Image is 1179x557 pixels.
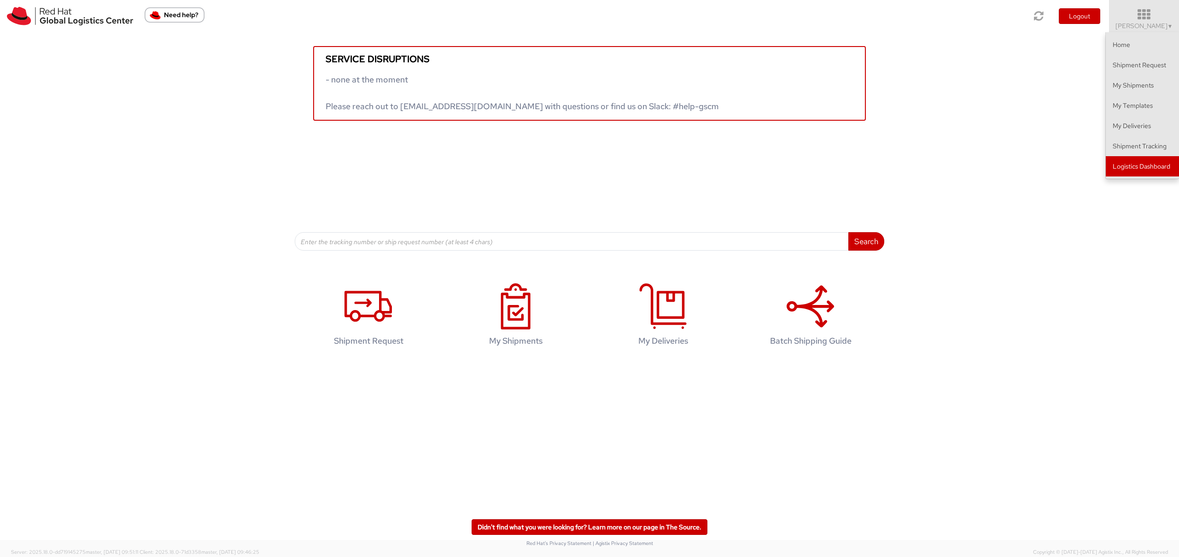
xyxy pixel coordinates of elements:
[456,336,575,346] h4: My Shipments
[1059,8,1100,24] button: Logout
[594,274,732,360] a: My Deliveries
[140,549,259,555] span: Client: 2025.18.0-71d3358
[1106,156,1179,176] a: Logistics Dashboard
[299,274,438,360] a: Shipment Request
[604,336,723,346] h4: My Deliveries
[11,549,138,555] span: Server: 2025.18.0-dd719145275
[326,74,719,111] span: - none at the moment Please reach out to [EMAIL_ADDRESS][DOMAIN_NAME] with questions or find us o...
[741,274,880,360] a: Batch Shipping Guide
[309,336,428,346] h4: Shipment Request
[751,336,870,346] h4: Batch Shipping Guide
[447,274,585,360] a: My Shipments
[326,54,853,64] h5: Service disruptions
[1106,55,1179,75] a: Shipment Request
[1106,95,1179,116] a: My Templates
[201,549,259,555] span: master, [DATE] 09:46:25
[593,540,653,546] a: | Agistix Privacy Statement
[848,232,884,251] button: Search
[1033,549,1168,556] span: Copyright © [DATE]-[DATE] Agistix Inc., All Rights Reserved
[145,7,204,23] button: Need help?
[1167,23,1173,30] span: ▼
[1115,22,1173,30] span: [PERSON_NAME]
[7,7,133,25] img: rh-logistics-00dfa346123c4ec078e1.svg
[1106,35,1179,55] a: Home
[1106,75,1179,95] a: My Shipments
[1106,116,1179,136] a: My Deliveries
[86,549,138,555] span: master, [DATE] 09:51:11
[313,46,866,121] a: Service disruptions - none at the moment Please reach out to [EMAIL_ADDRESS][DOMAIN_NAME] with qu...
[1106,136,1179,156] a: Shipment Tracking
[295,232,849,251] input: Enter the tracking number or ship request number (at least 4 chars)
[472,519,707,535] a: Didn't find what you were looking for? Learn more on our page in The Source.
[526,540,591,546] a: Red Hat's Privacy Statement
